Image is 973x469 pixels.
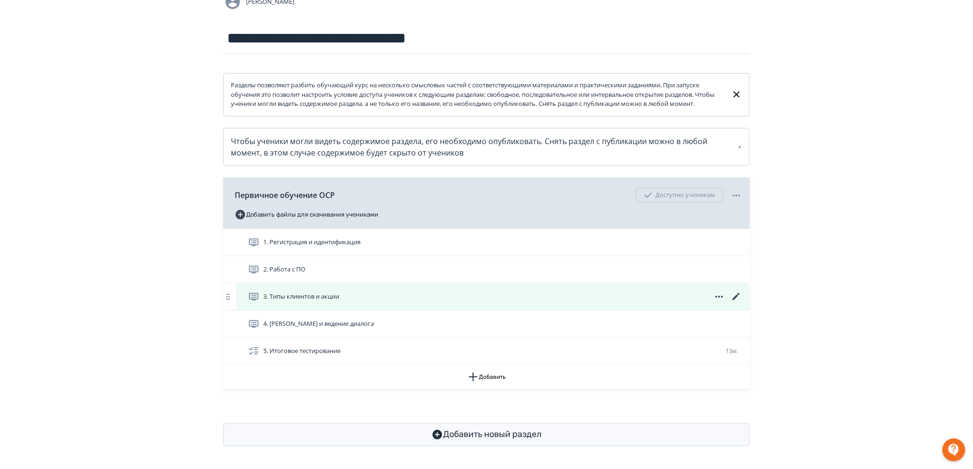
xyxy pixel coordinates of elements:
[263,292,339,302] span: 3. Типы клиентов и акции
[263,238,361,247] span: 1. Регистрация и идентификация
[231,81,724,109] div: Разделы позволяют разбить обучающий курс на несколько смысловых частей с соответствующими материа...
[231,135,742,158] div: Чтобы ученики могли видеть содержимое раздела, его необходимо опубликовать. Снять раздел с публик...
[223,229,750,256] div: 1. Регистрация и идентификация
[223,365,750,389] button: Добавить
[223,256,750,283] div: 2. Работа с ПО
[725,346,738,355] span: 13м.
[223,283,750,311] div: 3. Типы клиентов и акции
[235,189,335,201] span: Первичное обучение ОСР
[636,188,723,202] div: Доступно ученикам
[263,319,374,329] span: 4. Сервис и ведение диалога
[223,311,750,338] div: 4. [PERSON_NAME] и ведение диалога
[223,338,750,365] div: 5. Итоговое тестирование13м.
[223,423,750,446] button: Добавить новый раздел
[235,207,378,222] button: Добавить файлы для скачивания учениками
[263,265,305,274] span: 2. Работа с ПО
[263,346,341,356] span: 5. Итоговое тестирование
